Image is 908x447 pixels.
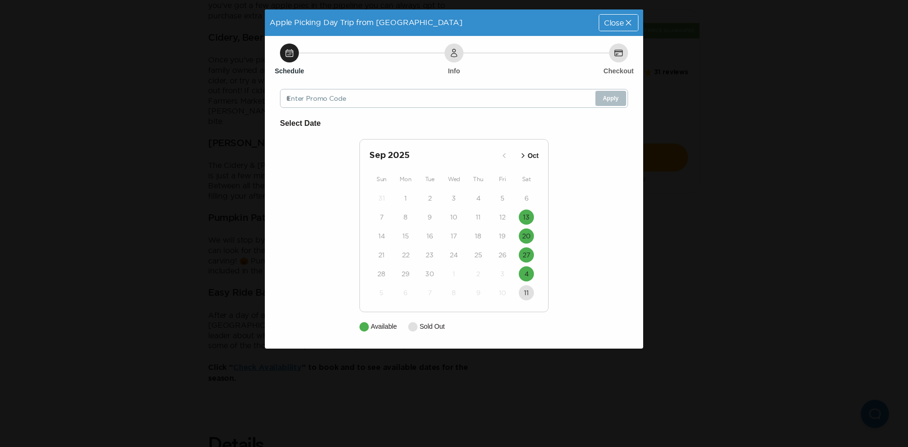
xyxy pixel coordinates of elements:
time: 14 [378,231,385,241]
time: 27 [523,250,530,260]
div: Sun [369,174,393,185]
time: 22 [402,250,410,260]
time: 10 [499,288,506,298]
time: 20 [522,231,531,241]
time: 2 [428,193,432,203]
time: 31 [378,193,385,203]
h6: Schedule [275,66,304,76]
button: 31 [374,191,389,206]
button: 26 [495,247,510,263]
time: 9 [476,288,480,298]
time: 11 [524,288,529,298]
button: 12 [495,210,510,225]
button: 23 [422,247,437,263]
button: 16 [422,228,437,244]
div: Thu [466,174,490,185]
button: 1 [398,191,413,206]
button: 11 [471,210,486,225]
time: 4 [476,193,480,203]
time: 30 [425,269,434,279]
button: 5 [374,285,389,300]
time: 29 [402,269,410,279]
h6: Info [448,66,460,76]
button: 4 [519,266,534,281]
button: 8 [398,210,413,225]
time: 19 [499,231,506,241]
button: 21 [374,247,389,263]
time: 3 [500,269,505,279]
span: Apple Picking Day Trip from [GEOGRAPHIC_DATA] [270,18,463,26]
h6: Checkout [603,66,634,76]
button: 9 [471,285,486,300]
h2: Sep 2025 [369,149,497,162]
button: 6 [398,285,413,300]
time: 10 [450,212,457,222]
time: 16 [427,231,433,241]
time: 8 [403,212,408,222]
time: 23 [426,250,434,260]
time: 17 [451,231,457,241]
time: 6 [403,288,408,298]
button: 10 [446,210,462,225]
p: Oct [528,151,539,161]
time: 4 [524,269,529,279]
button: Oct [515,148,541,164]
button: 29 [398,266,413,281]
time: 24 [450,250,458,260]
button: 2 [422,191,437,206]
time: 5 [379,288,384,298]
button: 10 [495,285,510,300]
button: 20 [519,228,534,244]
div: Sat [515,174,539,185]
button: 8 [446,285,462,300]
button: 2 [471,266,486,281]
button: 11 [519,285,534,300]
button: 5 [495,191,510,206]
div: Mon [393,174,418,185]
time: 25 [474,250,482,260]
button: 18 [471,228,486,244]
time: 3 [452,193,456,203]
time: 15 [402,231,409,241]
button: 24 [446,247,462,263]
button: 28 [374,266,389,281]
button: 13 [519,210,534,225]
button: 4 [471,191,486,206]
button: 7 [374,210,389,225]
button: 27 [519,247,534,263]
p: Sold Out [419,322,445,332]
h6: Select Date [280,117,628,130]
button: 3 [495,266,510,281]
button: 14 [374,228,389,244]
button: 3 [446,191,462,206]
span: Close [604,19,624,26]
time: 2 [476,269,480,279]
time: 6 [524,193,529,203]
button: 6 [519,191,534,206]
time: 1 [453,269,455,279]
time: 11 [476,212,480,222]
time: 28 [377,269,385,279]
time: 9 [428,212,432,222]
time: 18 [475,231,481,241]
time: 7 [380,212,384,222]
button: 19 [495,228,510,244]
button: 15 [398,228,413,244]
time: 12 [499,212,506,222]
button: 25 [471,247,486,263]
button: 22 [398,247,413,263]
div: Fri [490,174,515,185]
time: 8 [452,288,456,298]
button: 17 [446,228,462,244]
time: 5 [500,193,505,203]
time: 1 [404,193,407,203]
button: 30 [422,266,437,281]
button: 9 [422,210,437,225]
button: 7 [422,285,437,300]
div: Wed [442,174,466,185]
time: 26 [498,250,506,260]
time: 7 [428,288,432,298]
time: 21 [378,250,384,260]
time: 13 [523,212,530,222]
p: Available [371,322,397,332]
